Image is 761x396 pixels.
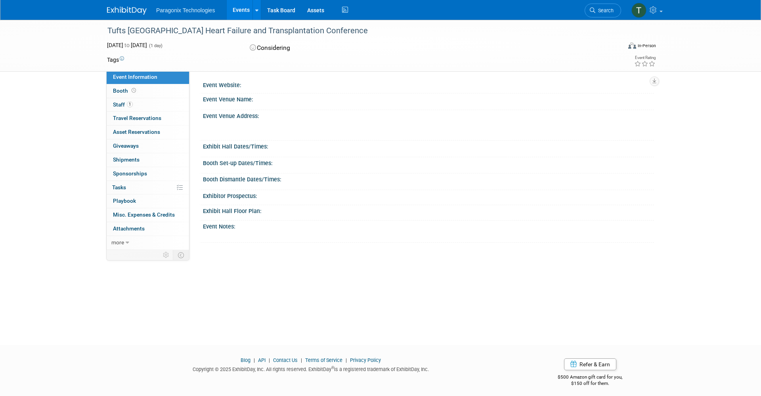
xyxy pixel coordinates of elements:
[107,70,189,84] a: Event Information
[107,167,189,181] a: Sponsorships
[107,153,189,167] a: Shipments
[156,7,215,13] span: Paragonix Technologies
[203,221,654,230] div: Event Notes:
[299,357,304,363] span: |
[203,173,654,183] div: Booth Dismantle Dates/Times:
[203,190,654,200] div: Exhibitor Prospectus:
[107,7,147,15] img: ExhibitDay
[107,112,189,125] a: Travel Reservations
[637,43,656,49] div: In-Person
[107,364,514,373] div: Copyright © 2025 ExhibitDay, Inc. All rights reserved. ExhibitDay is a registered trademark of Ex...
[628,42,636,49] img: Format-Inperson.png
[247,41,423,55] div: Considering
[159,250,173,260] td: Personalize Event Tab Strip
[203,205,654,215] div: Exhibit Hall Floor Plan:
[173,250,189,260] td: Toggle Event Tabs
[113,101,133,108] span: Staff
[258,357,266,363] a: API
[113,170,147,177] span: Sponsorships
[113,88,138,94] span: Booth
[113,211,175,218] span: Misc. Expenses & Credits
[252,357,257,363] span: |
[107,236,189,249] a: more
[107,84,189,98] a: Booth
[107,42,147,48] span: [DATE] [DATE]
[203,79,654,89] div: Event Website:
[113,143,139,149] span: Giveaways
[107,208,189,222] a: Misc. Expenses & Credits
[112,184,126,190] span: Tasks
[113,129,160,135] span: Asset Reservations
[105,24,609,38] div: Tufts [GEOGRAPHIC_DATA] Heart Failure and Transplantation Conference
[203,110,654,120] div: Event Venue Address:
[111,239,124,246] span: more
[107,194,189,208] a: Playbook
[148,43,163,48] span: (1 day)
[203,157,654,167] div: Booth Set-up Dates/Times:
[267,357,272,363] span: |
[631,3,646,18] img: Ted Hancock
[564,358,616,370] a: Refer & Earn
[113,198,136,204] span: Playbook
[526,380,654,387] div: $150 off for them.
[344,357,349,363] span: |
[331,366,334,370] sup: ®
[585,4,621,17] a: Search
[127,101,133,107] span: 1
[107,56,124,64] td: Tags
[203,93,654,103] div: Event Venue Name:
[130,88,138,93] span: Booth not reserved yet
[350,357,381,363] a: Privacy Policy
[107,181,189,194] a: Tasks
[113,115,161,121] span: Travel Reservations
[634,56,656,60] div: Event Rating
[113,225,145,232] span: Attachments
[113,156,140,163] span: Shipments
[241,357,250,363] a: Blog
[273,357,298,363] a: Contact Us
[107,126,189,139] a: Asset Reservations
[123,42,131,48] span: to
[574,41,656,53] div: Event Format
[107,98,189,112] a: Staff1
[203,141,654,150] div: Exhibit Hall Dates/Times:
[113,74,157,80] span: Event Information
[595,8,614,13] span: Search
[107,222,189,236] a: Attachments
[305,357,342,363] a: Terms of Service
[107,139,189,153] a: Giveaways
[526,369,654,387] div: $500 Amazon gift card for you,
